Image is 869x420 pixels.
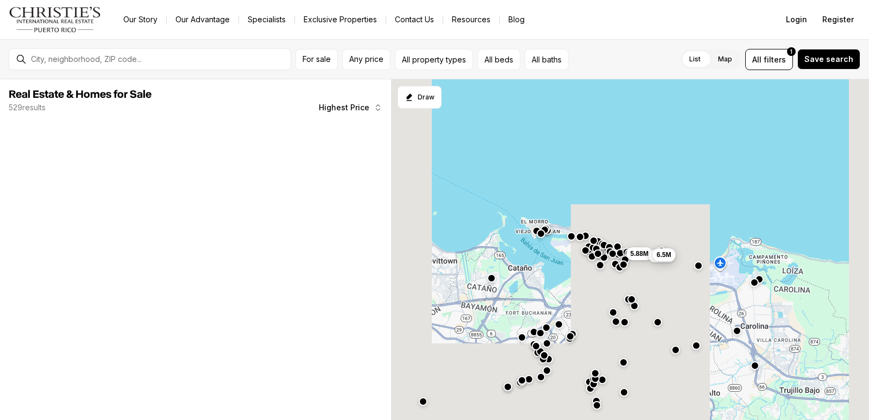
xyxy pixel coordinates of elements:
a: Resources [443,12,499,27]
span: All [752,54,761,65]
a: Our Story [115,12,166,27]
button: 5.88M [626,247,653,260]
a: Our Advantage [167,12,238,27]
button: All property types [395,49,473,70]
button: Contact Us [386,12,443,27]
button: Login [779,9,814,30]
a: Specialists [239,12,294,27]
label: List [681,49,709,69]
span: Save search [804,55,853,64]
a: Exclusive Properties [295,12,386,27]
span: Real Estate & Homes for Sale [9,89,152,100]
button: Start drawing [398,86,442,109]
button: 6.75M [648,249,675,262]
a: Blog [500,12,533,27]
span: Highest Price [319,103,369,112]
button: All beds [477,49,520,70]
label: Map [709,49,741,69]
button: For sale [295,49,338,70]
button: All baths [525,49,569,70]
span: Any price [349,55,383,64]
span: 1 [790,47,792,56]
button: Highest Price [312,97,389,118]
span: Login [786,15,807,24]
button: 6.5M [652,248,676,261]
p: 529 results [9,103,46,112]
span: For sale [303,55,331,64]
button: Any price [342,49,391,70]
button: Register [816,9,860,30]
span: Register [822,15,854,24]
img: logo [9,7,102,33]
button: Save search [797,49,860,70]
span: 5.88M [631,249,648,258]
button: Allfilters1 [745,49,793,70]
span: 6.5M [657,250,671,259]
span: filters [764,54,786,65]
